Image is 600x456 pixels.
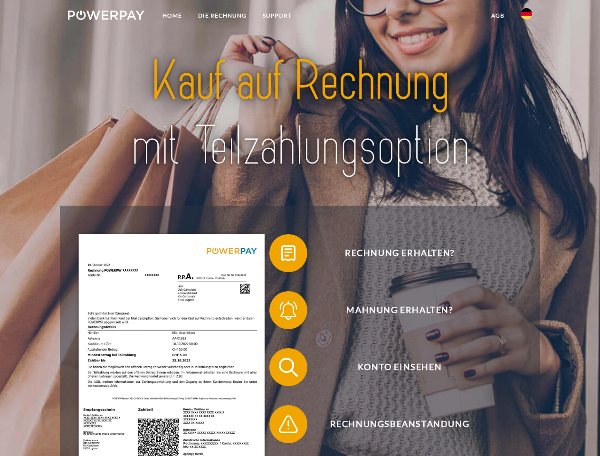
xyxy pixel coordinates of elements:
a: DIE RECHNUNG [190,7,255,24]
button: Konto einsehen [269,348,516,386]
span: Rechnung erhalten? [283,234,516,272]
a: Home [154,7,190,24]
img: qb_bill.svg [276,241,300,265]
a: agb [483,7,513,24]
span: Rechnungsbeanstandung [283,405,516,443]
button: Mahnung erhalten? [269,291,516,329]
img: qb_bell.svg [276,298,300,322]
button: Rechnungsbeanstandung [269,405,516,443]
span: Mahnung erhalten? [283,291,516,329]
img: de [521,8,532,19]
span: Konto einsehen [283,348,516,386]
img: title-powerpay_de.svg [91,46,509,182]
a: SUPPORT [255,7,300,24]
img: logo-powerpay-white.svg [68,10,144,20]
button: Rechnung erhalten? [269,234,516,272]
img: qb_warning.svg [276,412,300,436]
img: qb_search.svg [276,355,300,379]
